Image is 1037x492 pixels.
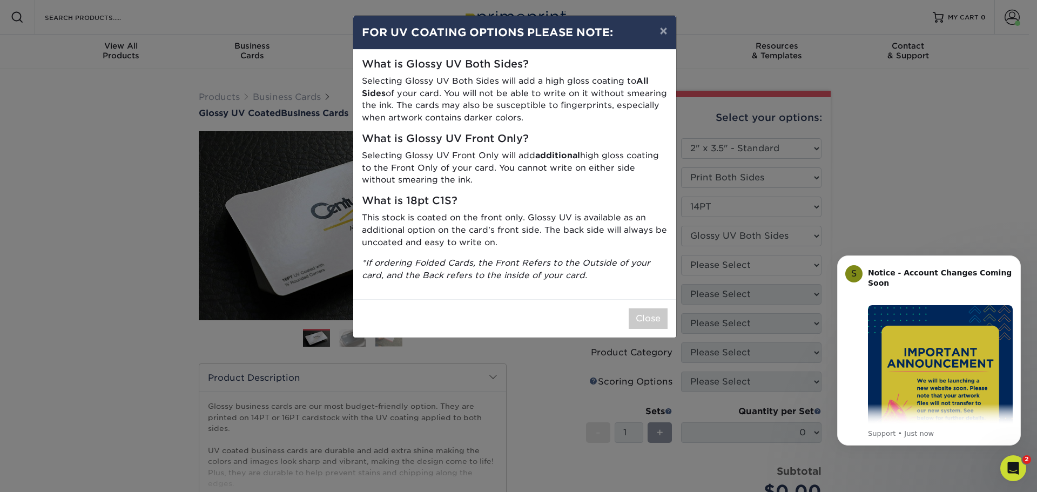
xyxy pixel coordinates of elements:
[1022,455,1031,464] span: 2
[362,212,668,248] p: This stock is coated on the front only. Glossy UV is available as an additional option on the car...
[362,76,649,98] strong: All Sides
[362,58,668,71] h5: What is Glossy UV Both Sides?
[629,308,668,329] button: Close
[651,16,676,46] button: ×
[821,239,1037,463] iframe: Intercom notifications message
[535,150,580,160] strong: additional
[362,75,668,124] p: Selecting Glossy UV Both Sides will add a high gloss coating to of your card. You will not be abl...
[362,133,668,145] h5: What is Glossy UV Front Only?
[362,150,668,186] p: Selecting Glossy UV Front Only will add high gloss coating to the Front Only of your card. You ca...
[362,195,668,207] h5: What is 18pt C1S?
[1000,455,1026,481] iframe: Intercom live chat
[362,24,668,41] h4: FOR UV COATING OPTIONS PLEASE NOTE:
[362,258,650,280] i: *If ordering Folded Cards, the Front Refers to the Outside of your card, and the Back refers to t...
